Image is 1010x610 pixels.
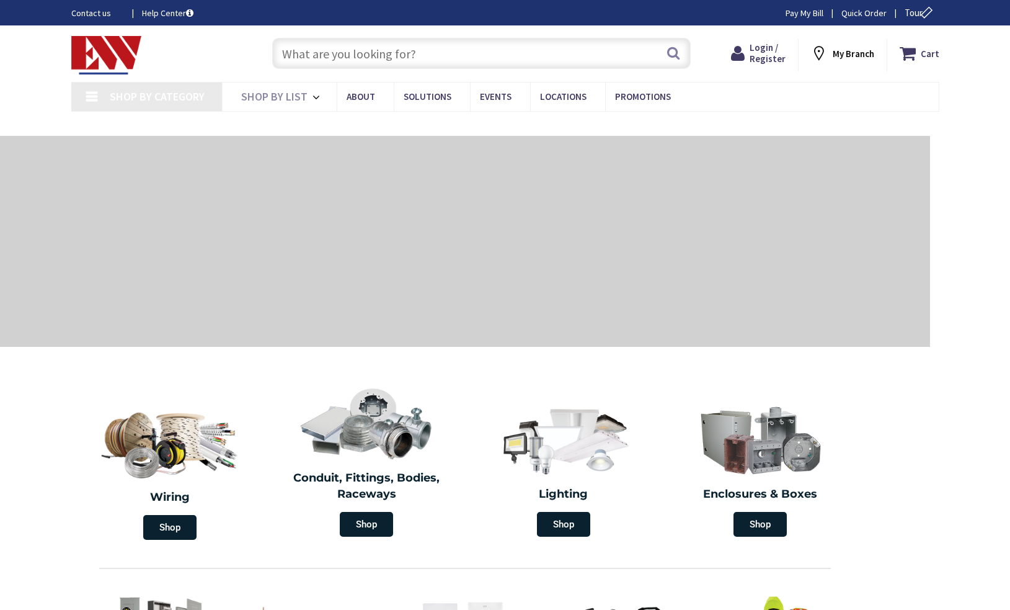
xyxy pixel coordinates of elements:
[340,512,393,537] span: Shop
[143,515,197,540] span: Shop
[833,48,874,60] strong: My Branch
[900,42,939,65] a: Cart
[404,91,451,102] span: Solutions
[731,42,786,65] a: Login / Register
[272,38,691,69] input: What are you looking for?
[733,512,787,537] span: Shop
[540,91,587,102] span: Locations
[810,42,874,65] div: My Branch
[241,89,308,104] span: Shop By List
[474,487,653,503] h2: Lighting
[272,381,463,543] a: Conduit, Fittings, Bodies, Raceways Shop
[71,397,268,546] a: Wiring Shop
[921,42,939,65] strong: Cart
[278,470,456,502] h2: Conduit, Fittings, Bodies, Raceways
[110,89,205,104] span: Shop By Category
[841,7,887,19] a: Quick Order
[78,490,262,506] h2: Wiring
[347,91,375,102] span: About
[468,397,659,543] a: Lighting Shop
[142,7,193,19] a: Help Center
[671,487,850,503] h2: Enclosures & Boxes
[71,7,122,19] a: Contact us
[480,91,512,102] span: Events
[905,7,936,19] span: Tour
[786,7,823,19] a: Pay My Bill
[537,512,590,537] span: Shop
[615,91,671,102] span: Promotions
[665,397,856,543] a: Enclosures & Boxes Shop
[750,42,786,65] span: Login / Register
[71,36,142,74] img: Electrical Wholesalers, Inc.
